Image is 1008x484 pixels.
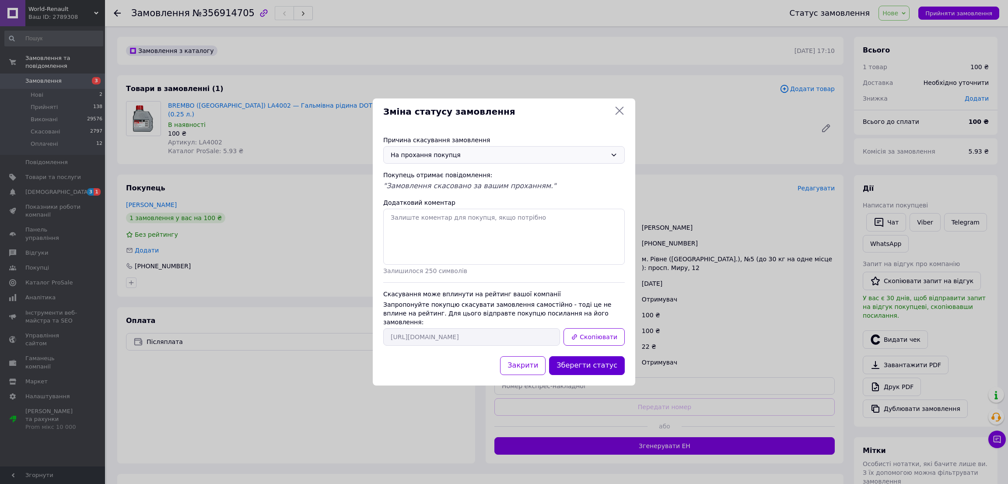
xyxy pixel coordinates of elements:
label: Додатковий коментар [383,199,455,206]
span: Залишилося 250 символів [383,267,467,274]
div: На прохання покупця [391,150,607,160]
span: Зміна статусу замовлення [383,105,611,118]
span: "Замовлення скасовано за вашим проханням." [383,182,556,190]
button: Зберегти статус [549,356,625,375]
div: Причина скасування замовлення [383,136,625,144]
div: Запропонуйте покупцю скасувати замовлення самостійно - тоді це не вплине на рейтинг. Для цього ві... [383,300,625,326]
button: Скопіювати [563,328,625,346]
div: Скасування може вплинути на рейтинг вашої компанії [383,290,625,298]
button: Закрити [500,356,546,375]
div: Покупець отримає повідомлення: [383,171,625,179]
